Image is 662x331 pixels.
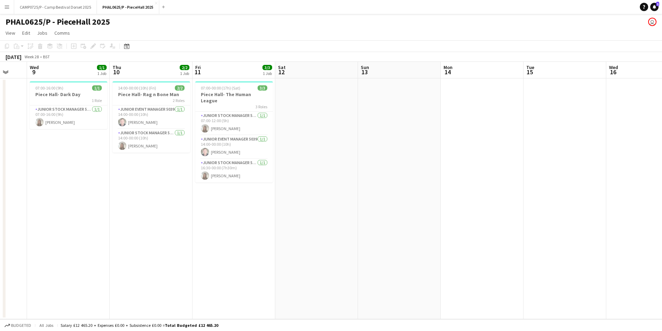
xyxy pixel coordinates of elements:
a: Comms [52,28,73,37]
span: 14:00-00:00 (10h) (Fri) [118,85,156,91]
span: 3/3 [262,65,272,70]
app-job-card: 07:00-16:00 (9h)1/1Piece Hall- Dark Day1 RoleJunior Stock Manager 50391/107:00-16:00 (9h)[PERSON_... [30,81,107,129]
a: 1 [650,3,659,11]
app-card-role: Junior Stock Manager 50391/107:00-12:00 (5h)[PERSON_NAME] [195,112,273,135]
span: Jobs [37,30,47,36]
div: 1 Job [97,71,106,76]
span: Fri [195,64,201,70]
button: PHAL0625/P - PieceHall 2025 [97,0,159,14]
span: Wed [609,64,618,70]
span: 1 [656,2,659,6]
span: Sat [278,64,286,70]
h3: Piece Hall- The Human League [195,91,273,104]
span: 15 [525,68,534,76]
h1: PHAL0625/P - PieceHall 2025 [6,17,110,27]
span: Tue [526,64,534,70]
span: 2 Roles [173,98,185,103]
h3: Piece Hall- Rag n Bone Man [113,91,190,97]
span: 11 [194,68,201,76]
button: Budgeted [3,322,32,329]
span: All jobs [38,323,55,328]
span: 16 [608,68,618,76]
span: 1 Role [92,98,102,103]
app-job-card: 14:00-00:00 (10h) (Fri)2/2Piece Hall- Rag n Bone Man2 RolesJunior Event Manager 50391/114:00-00:0... [113,81,190,153]
span: 07:00-16:00 (9h) [35,85,63,91]
a: View [3,28,18,37]
div: 1 Job [180,71,189,76]
a: Edit [19,28,33,37]
span: Thu [113,64,121,70]
div: Salary £12 465.20 + Expenses £0.00 + Subsistence £0.00 = [61,323,218,328]
span: 07:00-00:00 (17h) (Sat) [201,85,240,91]
div: 1 Job [263,71,272,76]
app-card-role: Junior Stock Manager 50391/116:30-00:00 (7h30m)[PERSON_NAME] [195,159,273,183]
h3: Piece Hall- Dark Day [30,91,107,97]
a: Jobs [34,28,50,37]
span: Week 28 [23,54,40,59]
button: CAMP0725/P - Camp Bestival Dorset 2025 [14,0,97,14]
span: 13 [360,68,369,76]
span: View [6,30,15,36]
span: 3 Roles [256,104,267,109]
span: Wed [30,64,39,70]
app-card-role: Junior Event Manager 50391/114:00-00:00 (10h)[PERSON_NAME] [195,135,273,159]
app-card-role: Junior Event Manager 50391/114:00-00:00 (10h)[PERSON_NAME] [113,105,190,129]
span: 2/2 [180,65,189,70]
div: BST [43,54,50,59]
div: [DATE] [6,53,21,60]
span: Budgeted [11,323,31,328]
span: 3/3 [258,85,267,91]
app-card-role: Junior Stock Manager 50391/107:00-16:00 (9h)[PERSON_NAME] [30,105,107,129]
span: Sun [361,64,369,70]
app-user-avatar: Laura Jamieson [648,18,656,26]
span: 1/1 [97,65,107,70]
span: 12 [277,68,286,76]
span: Edit [22,30,30,36]
app-job-card: 07:00-00:00 (17h) (Sat)3/3Piece Hall- The Human League3 RolesJunior Stock Manager 50391/107:00-12... [195,81,273,183]
span: Comms [54,30,70,36]
span: Total Budgeted £12 465.20 [165,323,218,328]
span: 9 [29,68,39,76]
span: 14 [442,68,453,76]
span: 10 [111,68,121,76]
span: 2/2 [175,85,185,91]
span: Mon [444,64,453,70]
app-card-role: Junior Stock Manager 50391/114:00-00:00 (10h)[PERSON_NAME] [113,129,190,153]
span: 1/1 [92,85,102,91]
